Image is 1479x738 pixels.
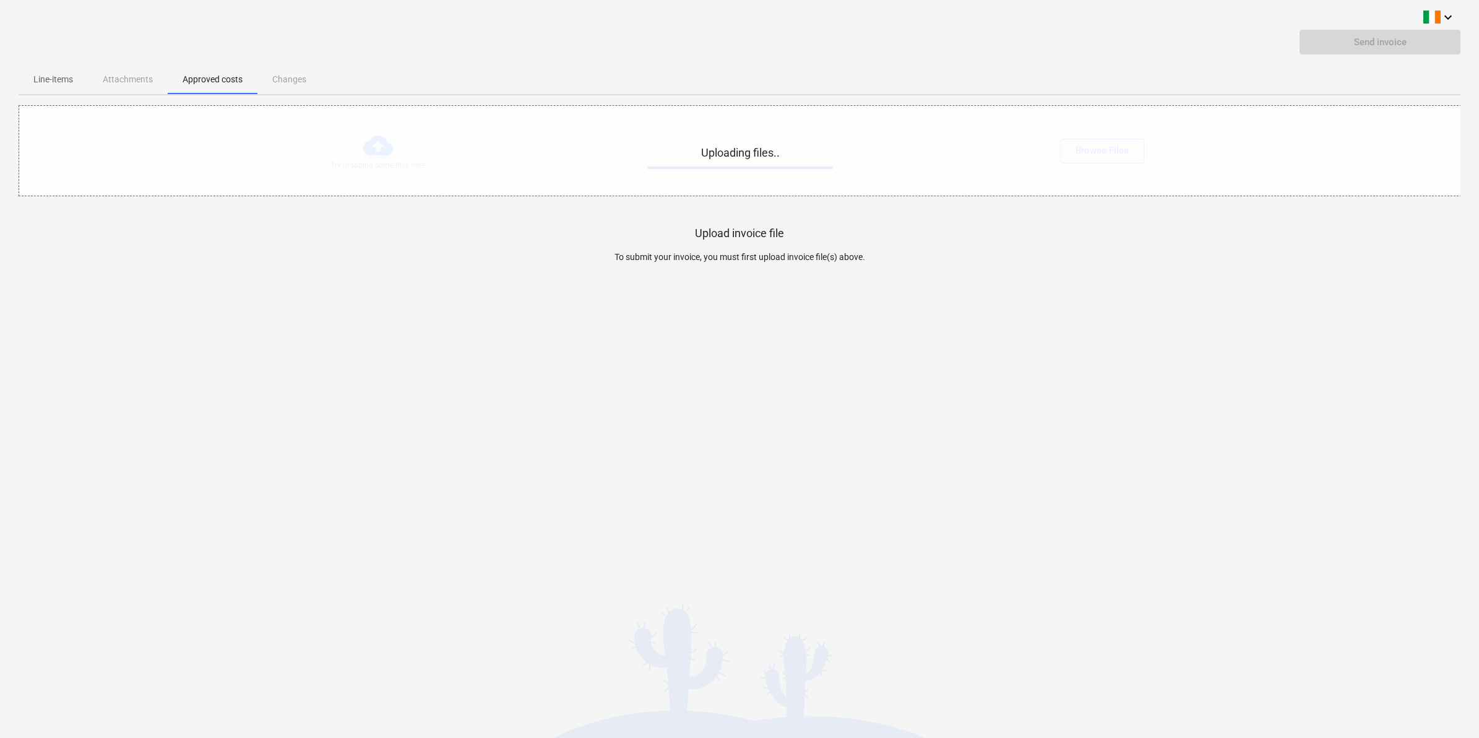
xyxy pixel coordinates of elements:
[19,105,1462,196] div: Uploading files..Try dropping some files hereorBrowse Files
[33,73,73,86] p: Line-items
[1441,10,1455,25] i: keyboard_arrow_down
[379,251,1100,264] p: To submit your invoice, you must first upload invoice file(s) above.
[183,73,243,86] p: Approved costs
[647,145,833,160] p: Uploading files..
[695,226,784,241] p: Upload invoice file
